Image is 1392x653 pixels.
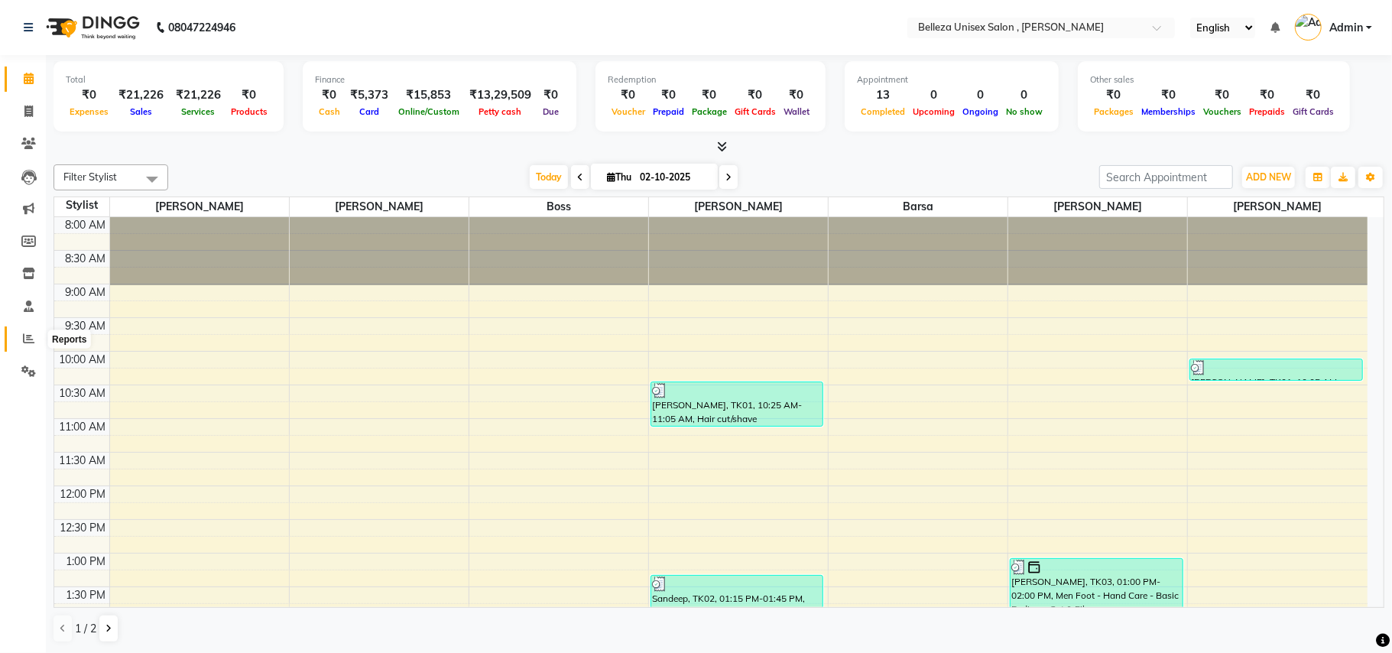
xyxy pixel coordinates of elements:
input: 2025-10-02 [635,166,712,189]
div: ₹15,853 [394,86,463,104]
div: 10:00 AM [57,352,109,368]
span: Gift Cards [731,106,780,117]
div: ₹0 [227,86,271,104]
span: Card [355,106,383,117]
div: ₹0 [1137,86,1199,104]
span: Ongoing [959,106,1002,117]
span: ADD NEW [1246,171,1291,183]
span: [PERSON_NAME] [110,197,289,216]
div: ₹0 [731,86,780,104]
span: [PERSON_NAME] [290,197,469,216]
div: [PERSON_NAME], TK01, 10:05 AM-10:25 AM, Men - Children'S Haircut [1190,359,1362,380]
span: Cash [315,106,344,117]
span: Gift Cards [1289,106,1338,117]
b: 08047224946 [168,6,235,49]
button: ADD NEW [1242,167,1295,188]
span: Due [539,106,563,117]
span: Products [227,106,271,117]
div: 8:30 AM [63,251,109,267]
span: Prepaids [1245,106,1289,117]
span: Completed [857,106,909,117]
div: ₹0 [1245,86,1289,104]
div: ₹0 [1199,86,1245,104]
div: ₹0 [1289,86,1338,104]
div: [PERSON_NAME], TK01, 10:25 AM-11:05 AM, Hair cut/shave [651,382,823,426]
span: Package [688,106,731,117]
div: Sandeep, TK02, 01:15 PM-01:45 PM, HAIR CUT/TRIM [651,576,823,608]
img: Admin [1295,14,1322,41]
div: Finance [315,73,564,86]
div: 12:30 PM [57,520,109,536]
span: Admin [1329,20,1363,36]
span: Memberships [1137,106,1199,117]
div: 1:30 PM [63,587,109,603]
div: 12:00 PM [57,486,109,502]
div: 11:00 AM [57,419,109,435]
div: Stylist [54,197,109,213]
span: Petty cash [475,106,526,117]
div: ₹21,226 [112,86,170,104]
div: ₹0 [66,86,112,104]
div: ₹0 [649,86,688,104]
span: Upcoming [909,106,959,117]
div: ₹21,226 [170,86,227,104]
div: Total [66,73,271,86]
div: ₹13,29,509 [463,86,537,104]
span: [PERSON_NAME] [649,197,828,216]
div: [PERSON_NAME], TK03, 01:00 PM-02:00 PM, Men Foot - Hand Care - Basic Pedicure,Cut & File [1011,559,1182,625]
div: 9:00 AM [63,284,109,301]
span: [PERSON_NAME] [1188,197,1368,216]
span: Online/Custom [394,106,463,117]
span: Services [178,106,219,117]
div: 9:30 AM [63,318,109,334]
span: Wallet [780,106,813,117]
span: Boss [469,197,648,216]
span: [PERSON_NAME] [1008,197,1187,216]
span: Packages [1090,106,1137,117]
div: Redemption [608,73,813,86]
span: No show [1002,106,1046,117]
span: Sales [126,106,156,117]
div: ₹0 [315,86,344,104]
div: 10:30 AM [57,385,109,401]
span: Expenses [66,106,112,117]
div: 0 [959,86,1002,104]
div: 11:30 AM [57,453,109,469]
div: 8:00 AM [63,217,109,233]
div: 13 [857,86,909,104]
div: ₹0 [537,86,564,104]
input: Search Appointment [1099,165,1233,189]
div: ₹0 [1090,86,1137,104]
span: Thu [603,171,635,183]
div: 1:00 PM [63,554,109,570]
span: Vouchers [1199,106,1245,117]
div: ₹5,373 [344,86,394,104]
div: 0 [909,86,959,104]
span: Barsa [829,197,1007,216]
div: Reports [48,330,90,349]
span: Voucher [608,106,649,117]
span: Today [530,165,568,189]
img: logo [39,6,144,49]
div: 0 [1002,86,1046,104]
div: Appointment [857,73,1046,86]
span: 1 / 2 [75,621,96,637]
div: ₹0 [608,86,649,104]
div: ₹0 [780,86,813,104]
div: Other sales [1090,73,1338,86]
span: Prepaid [649,106,688,117]
div: ₹0 [688,86,731,104]
span: Filter Stylist [63,171,117,183]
